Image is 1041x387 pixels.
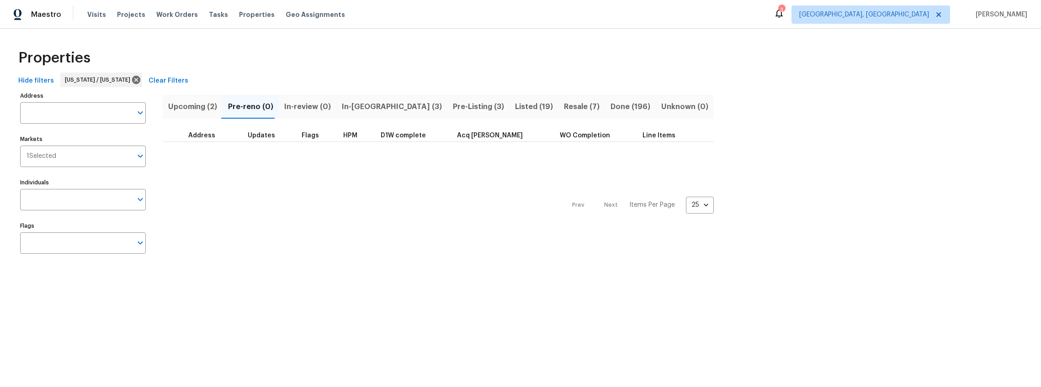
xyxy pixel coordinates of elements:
[302,132,319,139] span: Flags
[286,10,345,19] span: Geo Assignments
[778,5,785,15] div: 3
[117,10,145,19] span: Projects
[87,10,106,19] span: Visits
[972,10,1027,19] span: [PERSON_NAME]
[248,132,275,139] span: Updates
[60,73,142,87] div: [US_STATE] / [US_STATE]
[284,100,331,113] span: In-review (0)
[31,10,61,19] span: Maestro
[188,132,215,139] span: Address
[18,53,90,63] span: Properties
[20,223,146,229] label: Flags
[563,147,714,263] nav: Pagination Navigation
[209,11,228,18] span: Tasks
[643,132,675,139] span: Line Items
[65,75,134,84] span: [US_STATE] / [US_STATE]
[564,100,600,113] span: Resale (7)
[611,100,650,113] span: Done (196)
[134,106,147,119] button: Open
[168,100,217,113] span: Upcoming (2)
[239,10,275,19] span: Properties
[515,100,553,113] span: Listed (19)
[629,200,675,209] p: Items Per Page
[15,73,58,89] button: Hide filters
[342,100,442,113] span: In-[GEOGRAPHIC_DATA] (3)
[134,193,147,206] button: Open
[20,136,146,142] label: Markets
[686,193,714,217] div: 25
[457,132,523,139] span: Acq [PERSON_NAME]
[134,236,147,249] button: Open
[134,150,147,162] button: Open
[156,10,198,19] span: Work Orders
[20,93,146,99] label: Address
[228,100,273,113] span: Pre-reno (0)
[145,73,192,89] button: Clear Filters
[381,132,426,139] span: D1W complete
[661,100,708,113] span: Unknown (0)
[453,100,504,113] span: Pre-Listing (3)
[20,180,146,185] label: Individuals
[343,132,357,139] span: HPM
[799,10,929,19] span: [GEOGRAPHIC_DATA], [GEOGRAPHIC_DATA]
[149,75,188,87] span: Clear Filters
[18,75,54,87] span: Hide filters
[560,132,610,139] span: WO Completion
[27,152,56,160] span: 1 Selected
